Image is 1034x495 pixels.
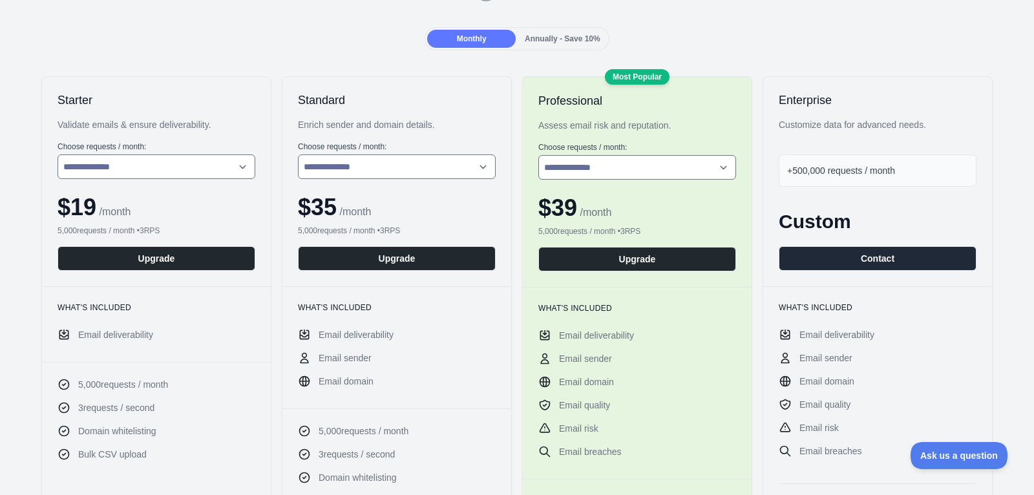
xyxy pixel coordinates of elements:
h3: What's included [538,303,736,313]
h3: What's included [298,302,496,313]
h3: What's included [779,302,976,313]
span: Email deliverability [319,328,394,341]
span: Email deliverability [559,329,634,342]
span: Email deliverability [799,328,874,341]
iframe: Toggle Customer Support [911,442,1008,469]
span: Email sender [799,352,852,364]
span: Email sender [559,352,612,365]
